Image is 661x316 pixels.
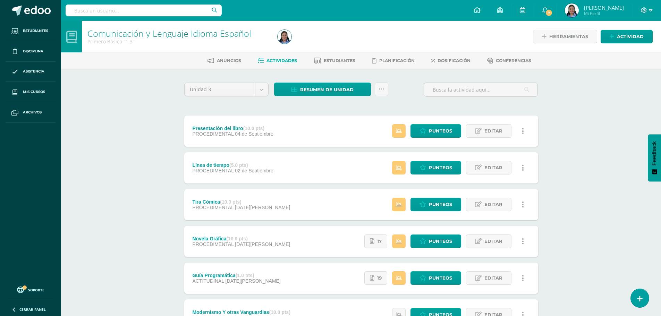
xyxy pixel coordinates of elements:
span: Editar [484,125,502,137]
span: Conferencias [496,58,531,63]
span: Resumen de unidad [300,83,354,96]
a: 17 [364,234,387,248]
div: Tira Cómica [192,199,290,205]
strong: (10.0 pts) [243,126,264,131]
span: Feedback [651,141,658,165]
a: Archivos [6,102,56,123]
a: Actividad [601,30,653,43]
a: Punteos [410,271,461,285]
span: PROCEDIMENTAL [192,131,234,137]
span: [PERSON_NAME] [584,4,624,11]
a: Conferencias [487,55,531,66]
strong: (10.0 pts) [269,309,290,315]
a: Punteos [410,234,461,248]
a: Actividades [258,55,297,66]
span: Punteos [429,235,452,248]
span: 7 [545,9,553,17]
a: 19 [364,271,387,285]
a: Mis cursos [6,82,56,102]
span: Estudiantes [23,28,48,34]
strong: (10.0 pts) [226,236,247,241]
div: Guía Programática [192,273,280,278]
button: Feedback - Mostrar encuesta [648,134,661,181]
span: Punteos [429,198,452,211]
div: Presentación del libro [192,126,273,131]
a: Punteos [410,198,461,211]
a: Asistencia [6,62,56,82]
a: Estudiantes [6,21,56,41]
span: Asistencia [23,69,44,74]
a: Unidad 3 [185,83,268,96]
span: 02 de Septiembre [235,168,273,173]
a: Punteos [410,124,461,138]
a: Dosificación [431,55,471,66]
span: Editar [484,235,502,248]
strong: (5.0 pts) [229,162,248,168]
span: PROCEDIMENTAL [192,205,234,210]
span: PROCEDIMENTAL [192,241,234,247]
span: [DATE][PERSON_NAME] [235,205,290,210]
span: Actividad [617,30,644,43]
input: Busca un usuario... [66,5,222,16]
span: Actividades [266,58,297,63]
div: Primero Básico '1.3' [87,38,269,45]
span: Unidad 3 [190,83,250,96]
a: Comunicación y Lenguaje Idioma Español [87,27,251,39]
span: PROCEDIMENTAL [192,168,234,173]
span: ACTITUDINAL [192,278,224,284]
span: 17 [377,235,382,248]
input: Busca la actividad aquí... [424,83,537,96]
div: Línea de tiempo [192,162,273,168]
strong: (1.0 pts) [236,273,254,278]
a: Planificación [372,55,415,66]
h1: Comunicación y Lenguaje Idioma Español [87,28,269,38]
span: Dosificación [438,58,471,63]
span: Herramientas [549,30,588,43]
span: Archivos [23,110,42,115]
span: Punteos [429,125,452,137]
span: 19 [377,272,382,284]
span: Anuncios [217,58,241,63]
span: Editar [484,272,502,284]
div: Novela Gráfica [192,236,290,241]
span: Mis cursos [23,89,45,95]
span: [DATE][PERSON_NAME] [235,241,290,247]
a: Herramientas [533,30,597,43]
span: Cerrar panel [19,307,46,312]
span: Editar [484,198,502,211]
strong: (10.0 pts) [220,199,241,205]
a: Estudiantes [314,55,355,66]
span: Estudiantes [324,58,355,63]
span: Planificación [379,58,415,63]
img: 7789f009e13315f724d5653bd3ad03c2.png [278,30,291,44]
span: 04 de Septiembre [235,131,273,137]
div: Modernismo Y otras Vanguardias [192,309,290,315]
span: [DATE][PERSON_NAME] [226,278,281,284]
a: Disciplina [6,41,56,62]
span: Punteos [429,272,452,284]
a: Anuncios [207,55,241,66]
span: Mi Perfil [584,10,624,16]
span: Soporte [28,288,44,292]
span: Editar [484,161,502,174]
a: Soporte [8,285,53,294]
img: 7789f009e13315f724d5653bd3ad03c2.png [565,3,579,17]
span: Disciplina [23,49,43,54]
span: Punteos [429,161,452,174]
a: Punteos [410,161,461,174]
a: Resumen de unidad [274,83,371,96]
